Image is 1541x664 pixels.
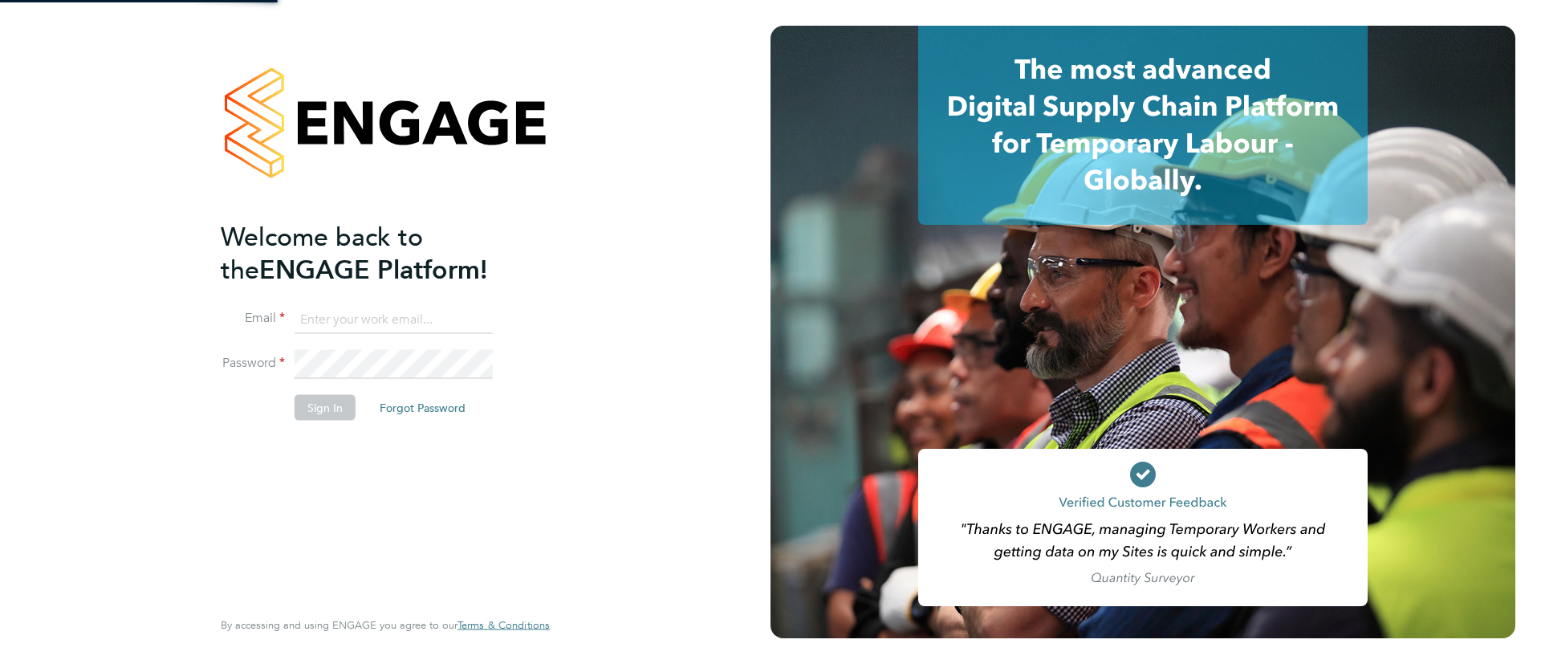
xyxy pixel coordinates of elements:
button: Sign In [295,395,356,421]
label: Email [221,310,285,327]
h2: ENGAGE Platform! [221,220,534,286]
label: Password [221,355,285,372]
input: Enter your work email... [295,305,493,334]
span: Welcome back to the [221,221,423,285]
span: Terms & Conditions [457,618,550,632]
button: Forgot Password [367,395,478,421]
a: Terms & Conditions [457,619,550,632]
span: By accessing and using ENGAGE you agree to our [221,618,550,632]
